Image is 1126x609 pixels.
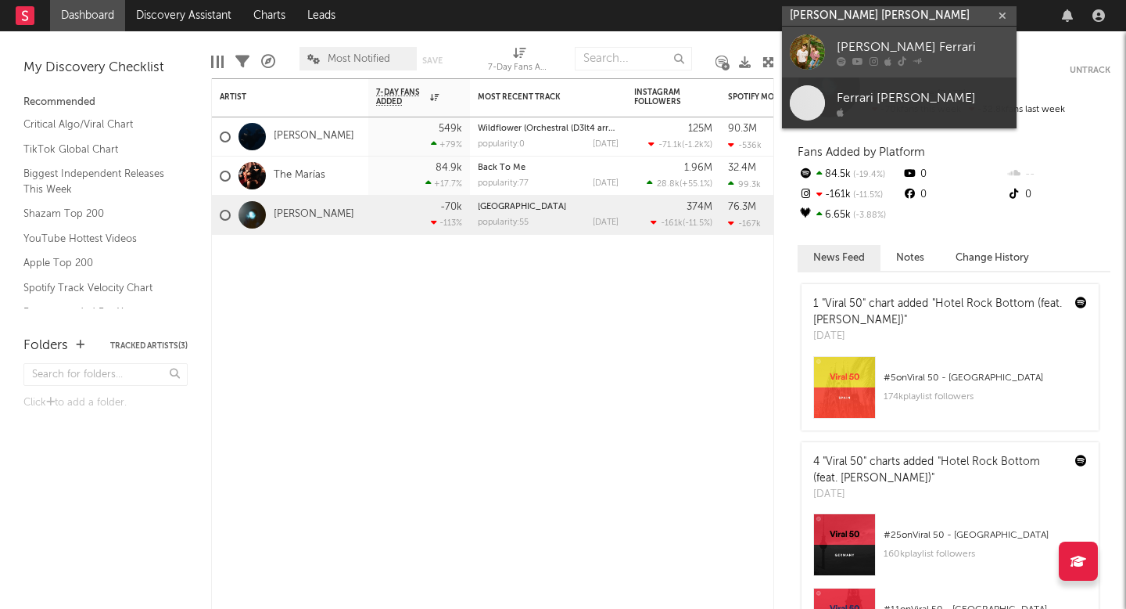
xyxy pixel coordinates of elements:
[837,88,1009,107] div: Ferrari [PERSON_NAME]
[23,116,172,133] a: Critical Algo/Viral Chart
[687,202,712,212] div: 374M
[478,164,525,172] a: Back To Me
[798,245,880,271] button: News Feed
[431,218,462,228] div: -113 %
[23,279,172,297] a: Spotify Track Velocity Chart
[478,140,525,149] div: popularity: 0
[23,205,172,222] a: Shazam Top 200
[798,185,902,205] div: -161k
[651,218,712,228] div: ( )
[376,88,426,106] span: 7-Day Fans Added
[274,169,325,182] a: The Marías
[440,202,462,212] div: -70k
[685,219,710,228] span: -11.5 %
[431,139,462,150] div: +79 %
[782,27,1017,77] a: [PERSON_NAME] Ferrari
[593,218,619,227] div: [DATE]
[478,124,629,133] a: Wildflower (Orchestral (D3lt4 arrang.)
[23,141,172,158] a: TikTok Global Chart
[478,203,566,211] a: [GEOGRAPHIC_DATA]
[593,140,619,149] div: [DATE]
[884,526,1087,545] div: # 25 on Viral 50 - [GEOGRAPHIC_DATA]
[782,77,1017,128] a: Ferrari [PERSON_NAME]
[647,178,712,189] div: ( )
[902,185,1006,205] div: 0
[884,369,1087,387] div: # 5 on Viral 50 - [GEOGRAPHIC_DATA]
[851,191,883,200] span: -11.5 %
[657,180,680,189] span: 28.8k
[23,254,172,272] a: Apple Top 200
[813,298,1062,326] a: "Hotel Rock Bottom (feat. [PERSON_NAME])"
[661,219,683,228] span: -161k
[851,211,886,220] span: -3.88 %
[23,93,188,112] div: Recommended
[110,342,188,350] button: Tracked Artists(3)
[23,230,172,247] a: YouTube Hottest Videos
[684,141,710,150] span: -1.2k %
[261,39,275,85] div: A&R Pipeline
[728,163,756,173] div: 32.4M
[684,163,712,173] div: 1.96M
[801,514,1099,588] a: #25onViral 50 - [GEOGRAPHIC_DATA]160kplaylist followers
[851,171,885,179] span: -19.4 %
[940,245,1045,271] button: Change History
[488,39,550,85] div: 7-Day Fans Added (7-Day Fans Added)
[23,59,188,77] div: My Discovery Checklist
[884,545,1087,564] div: 160k playlist followers
[880,245,940,271] button: Notes
[798,146,925,158] span: Fans Added by Platform
[782,6,1017,26] input: Search for artists
[813,296,1063,329] div: 1 "Viral 50" chart added
[648,139,712,150] div: ( )
[478,164,619,172] div: Back To Me
[1006,164,1110,185] div: --
[813,456,1040,484] a: "Hotel Rock Bottom (feat. [PERSON_NAME])"
[478,92,595,102] div: Most Recent Track
[837,38,1009,56] div: [PERSON_NAME] Ferrari
[813,487,1063,503] div: [DATE]
[23,337,68,355] div: Folders
[478,203,619,211] div: Hampstead
[798,164,902,185] div: 84.5k
[658,141,682,150] span: -71.1k
[593,179,619,188] div: [DATE]
[575,47,692,70] input: Search...
[902,164,1006,185] div: 0
[274,208,354,222] a: [PERSON_NAME]
[798,205,902,225] div: 6.65k
[634,88,689,106] div: Instagram Followers
[422,56,443,65] button: Save
[328,54,390,64] span: Most Notified
[439,124,462,134] div: 549k
[884,387,1087,406] div: 174k playlist followers
[1070,63,1110,78] button: Untrack
[436,163,462,173] div: 84.9k
[728,124,757,134] div: 90.3M
[220,92,337,102] div: Artist
[728,92,845,102] div: Spotify Monthly Listeners
[682,180,710,189] span: +55.1 %
[728,140,762,150] div: -536k
[211,39,224,85] div: Edit Columns
[478,218,529,227] div: popularity: 55
[235,39,249,85] div: Filters
[23,363,188,386] input: Search for folders...
[1006,185,1110,205] div: 0
[488,59,550,77] div: 7-Day Fans Added (7-Day Fans Added)
[813,329,1063,344] div: [DATE]
[23,304,172,321] a: Recommended For You
[801,356,1099,431] a: #5onViral 50 - [GEOGRAPHIC_DATA]174kplaylist followers
[425,178,462,189] div: +17.7 %
[478,179,529,188] div: popularity: 77
[23,394,188,413] div: Click to add a folder.
[274,130,354,143] a: [PERSON_NAME]
[23,165,172,197] a: Biggest Independent Releases This Week
[478,124,619,133] div: Wildflower (Orchestral (D3lt4 arrang.)
[728,218,761,229] div: -167k
[728,202,756,212] div: 76.3M
[728,179,761,189] div: 99.3k
[813,454,1063,487] div: 4 "Viral 50" charts added
[688,124,712,134] div: 125M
